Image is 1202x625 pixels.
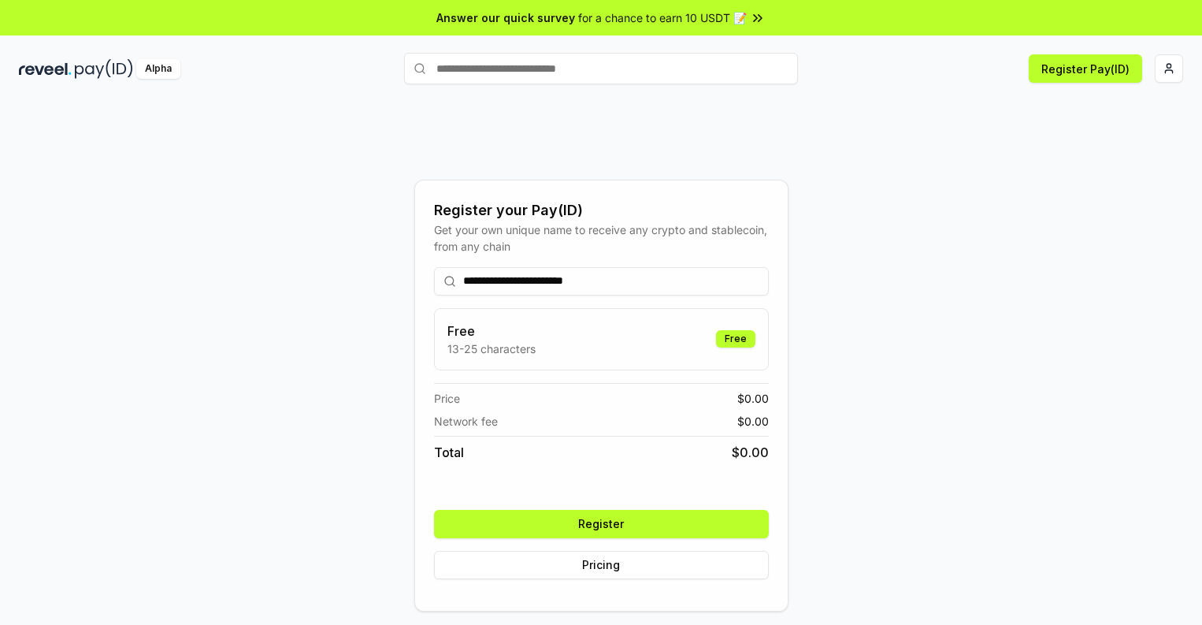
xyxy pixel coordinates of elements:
[136,59,180,79] div: Alpha
[447,322,536,340] h3: Free
[434,551,769,579] button: Pricing
[436,9,575,26] span: Answer our quick survey
[434,221,769,255] div: Get your own unique name to receive any crypto and stablecoin, from any chain
[447,340,536,357] p: 13-25 characters
[434,413,498,430] span: Network fee
[716,330,755,348] div: Free
[737,390,769,407] span: $ 0.00
[578,9,747,26] span: for a chance to earn 10 USDT 📝
[732,443,769,462] span: $ 0.00
[434,443,464,462] span: Total
[434,510,769,538] button: Register
[737,413,769,430] span: $ 0.00
[19,59,72,79] img: reveel_dark
[434,199,769,221] div: Register your Pay(ID)
[1029,54,1142,83] button: Register Pay(ID)
[434,390,460,407] span: Price
[75,59,133,79] img: pay_id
